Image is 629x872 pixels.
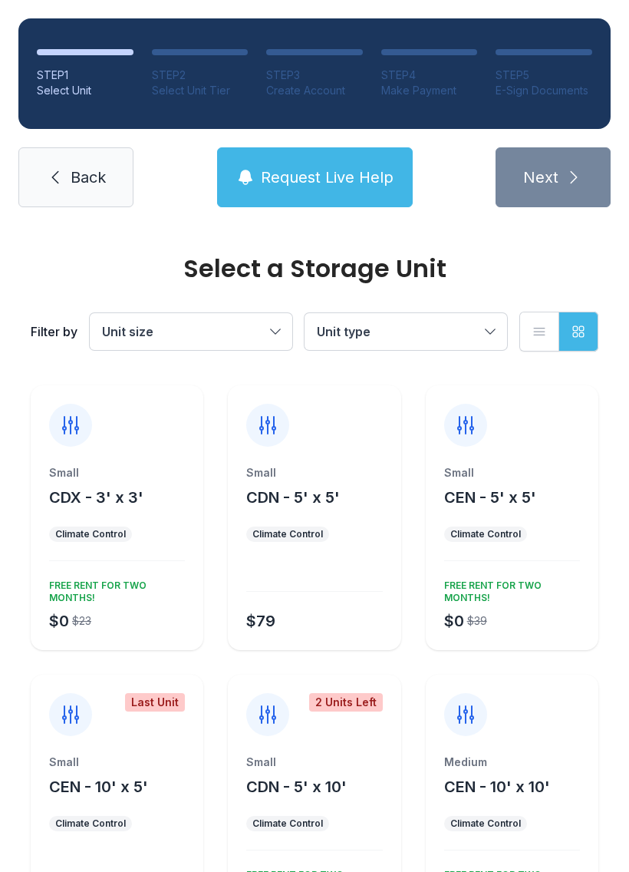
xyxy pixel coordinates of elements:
div: E-Sign Documents [496,83,592,98]
div: FREE RENT FOR TWO MONTHS! [438,573,580,604]
span: CEN - 10' x 10' [444,778,550,796]
div: Make Payment [381,83,478,98]
div: $79 [246,610,275,632]
div: STEP 1 [37,68,133,83]
button: CDX - 3' x 3' [49,487,143,508]
div: Small [246,465,382,481]
span: CDX - 3' x 3' [49,488,143,507]
div: Climate Control [55,528,126,540]
span: Back [71,167,106,188]
div: Medium [444,755,580,770]
div: FREE RENT FOR TWO MONTHS! [43,573,185,604]
span: CEN - 5' x 5' [444,488,536,507]
div: Climate Control [252,528,323,540]
span: Next [523,167,558,188]
div: STEP 5 [496,68,592,83]
div: Small [49,465,185,481]
div: 2 Units Left [309,693,383,712]
div: Climate Control [252,817,323,830]
span: Unit type [317,324,370,339]
span: CEN - 10' x 5' [49,778,148,796]
div: Select Unit Tier [152,83,249,98]
div: STEP 3 [266,68,363,83]
div: $0 [49,610,69,632]
div: Select a Storage Unit [31,256,598,281]
button: CDN - 5' x 5' [246,487,340,508]
button: CEN - 5' x 5' [444,487,536,508]
span: Unit size [102,324,153,339]
span: CDN - 5' x 5' [246,488,340,507]
div: Climate Control [450,528,521,540]
div: STEP 4 [381,68,478,83]
div: Small [444,465,580,481]
div: Small [246,755,382,770]
div: Last Unit [125,693,185,712]
div: Select Unit [37,83,133,98]
div: $0 [444,610,464,632]
button: Unit type [305,313,507,350]
button: CDN - 5' x 10' [246,776,347,798]
span: Request Live Help [261,167,394,188]
button: CEN - 10' x 5' [49,776,148,798]
div: Small [49,755,185,770]
div: Climate Control [55,817,126,830]
div: $39 [467,613,487,629]
div: Create Account [266,83,363,98]
div: STEP 2 [152,68,249,83]
span: CDN - 5' x 10' [246,778,347,796]
div: $23 [72,613,91,629]
button: CEN - 10' x 10' [444,776,550,798]
div: Filter by [31,322,77,341]
div: Climate Control [450,817,521,830]
button: Unit size [90,313,292,350]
